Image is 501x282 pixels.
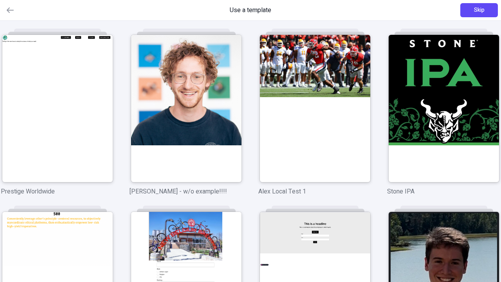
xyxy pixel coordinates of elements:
p: Stone IPA [387,187,500,196]
p: Alex Local Test 1 [258,187,371,196]
span: Use a template [230,5,271,15]
p: Prestige Worldwide [1,187,114,196]
span: Skip [474,6,485,14]
button: Skip [460,3,498,17]
p: [PERSON_NAME] - w/o example!!!! [130,187,243,196]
